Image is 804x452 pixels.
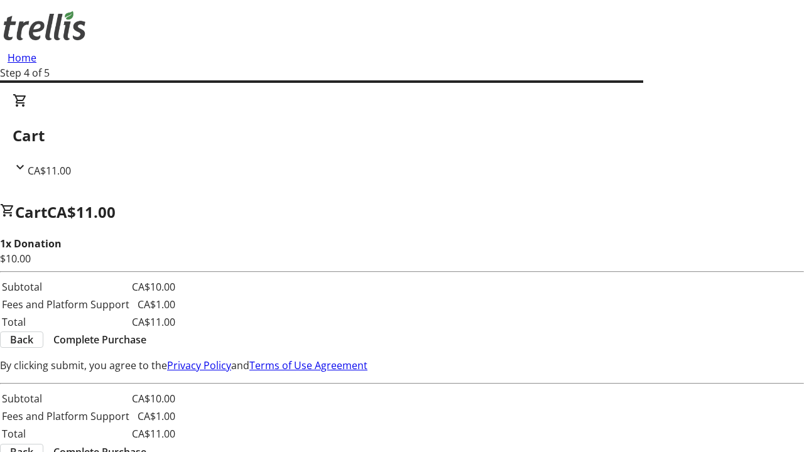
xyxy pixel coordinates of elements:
span: Complete Purchase [53,332,146,347]
span: CA$11.00 [47,202,116,222]
td: CA$1.00 [131,408,176,424]
td: CA$1.00 [131,296,176,313]
td: Fees and Platform Support [1,296,130,313]
td: Subtotal [1,390,130,407]
span: Cart [15,202,47,222]
td: CA$11.00 [131,314,176,330]
h2: Cart [13,124,791,147]
div: CartCA$11.00 [13,93,791,178]
td: CA$11.00 [131,426,176,442]
a: Privacy Policy [167,358,231,372]
span: CA$11.00 [28,164,71,178]
td: Fees and Platform Support [1,408,130,424]
button: Complete Purchase [43,332,156,347]
td: Total [1,426,130,442]
a: Terms of Use Agreement [249,358,367,372]
td: CA$10.00 [131,279,176,295]
td: Total [1,314,130,330]
td: CA$10.00 [131,390,176,407]
td: Subtotal [1,279,130,295]
span: Back [10,332,33,347]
